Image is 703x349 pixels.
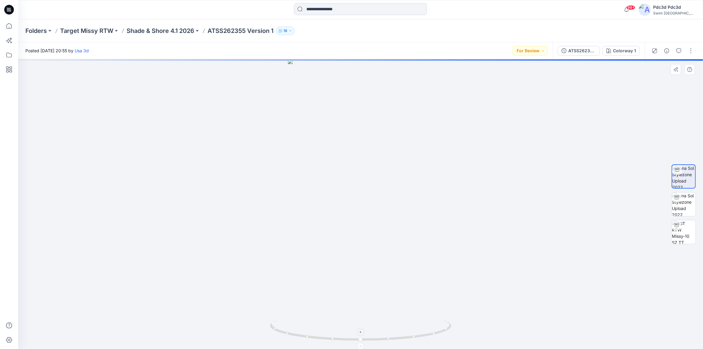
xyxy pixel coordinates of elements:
button: 18 [276,27,295,35]
div: ATSS262355 Version 1 [568,47,596,54]
span: Posted [DATE] 20:55 by [25,47,89,54]
img: Kona Sol Stylezone Upload 2022 [672,192,695,216]
div: Colorway 1 [613,47,636,54]
a: Shade & Shore 4.1 2026 [127,27,194,35]
button: Colorway 1 [602,46,640,56]
a: Target Missy RTW [60,27,113,35]
p: 18 [283,27,287,34]
p: ATSS262355 Version 1 [208,27,273,35]
span: 99+ [626,5,635,10]
button: Details [662,46,672,56]
a: Usa 3d [75,48,89,53]
img: Kona Sol Stylezone Upload 2022 [672,165,695,188]
button: ATSS262355 Version 1 [558,46,600,56]
img: avatar [639,4,651,16]
img: TGT RTW Missy-10 SZ TT [672,220,695,244]
div: Swim [GEOGRAPHIC_DATA] [653,11,695,15]
a: Folders [25,27,47,35]
div: Pdc3d Pdc3d [653,4,695,11]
